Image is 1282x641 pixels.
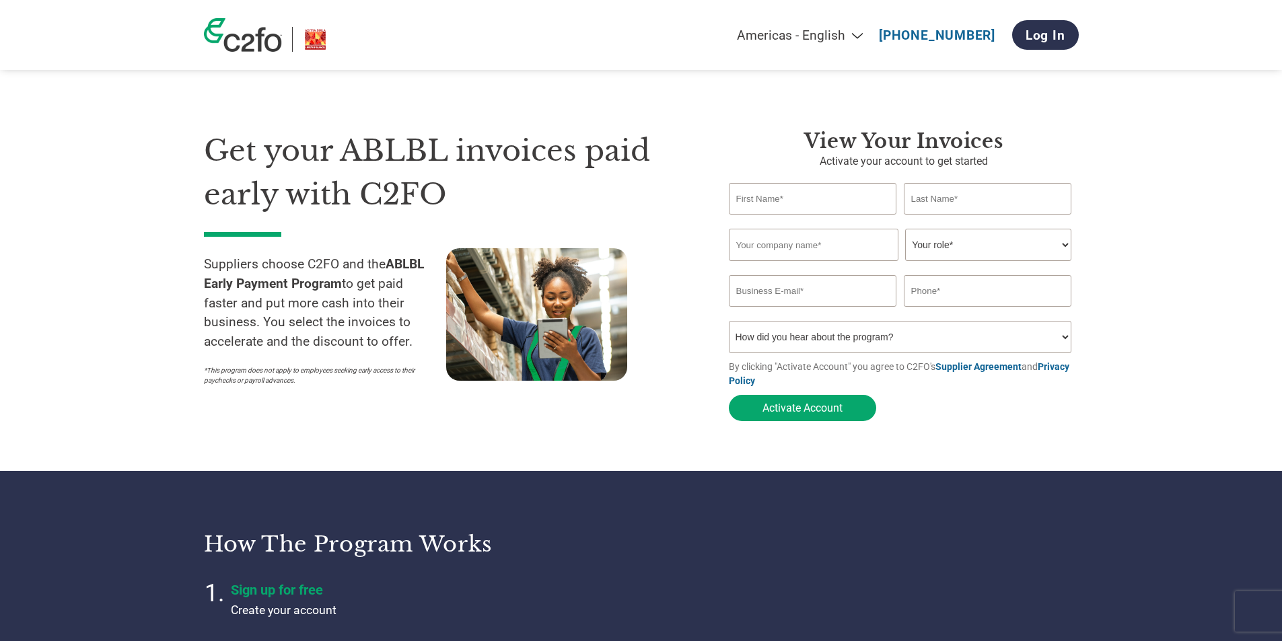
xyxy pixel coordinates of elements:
[904,216,1072,223] div: Invalid last name or last name is too long
[729,229,898,261] input: Your company name*
[729,129,1079,153] h3: View Your Invoices
[303,27,328,52] img: ABLBL
[729,361,1069,386] a: Privacy Policy
[446,248,627,381] img: supply chain worker
[204,256,424,291] strong: ABLBL Early Payment Program
[729,308,897,315] div: Inavlid Email Address
[729,395,876,421] button: Activate Account
[904,183,1072,215] input: Last Name*
[729,262,1072,270] div: Invalid company name or company name is too long
[204,18,282,52] img: c2fo logo
[231,582,567,598] h4: Sign up for free
[904,275,1072,307] input: Phone*
[905,229,1071,261] select: Title/Role
[729,275,897,307] input: Invalid Email format
[729,153,1079,169] p: Activate your account to get started
[204,531,625,558] h3: How the program works
[1012,20,1079,50] a: Log In
[729,360,1079,388] p: By clicking "Activate Account" you agree to C2FO's and
[729,216,897,223] div: Invalid first name or first name is too long
[879,28,995,43] a: [PHONE_NUMBER]
[729,183,897,215] input: First Name*
[204,129,688,216] h1: Get your ABLBL invoices paid early with C2FO
[935,361,1022,372] a: Supplier Agreement
[231,601,567,619] p: Create your account
[204,365,433,385] p: *This program does not apply to employees seeking early access to their paychecks or payroll adva...
[904,308,1072,315] div: Inavlid Phone Number
[204,255,446,352] p: Suppliers choose C2FO and the to get paid faster and put more cash into their business. You selec...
